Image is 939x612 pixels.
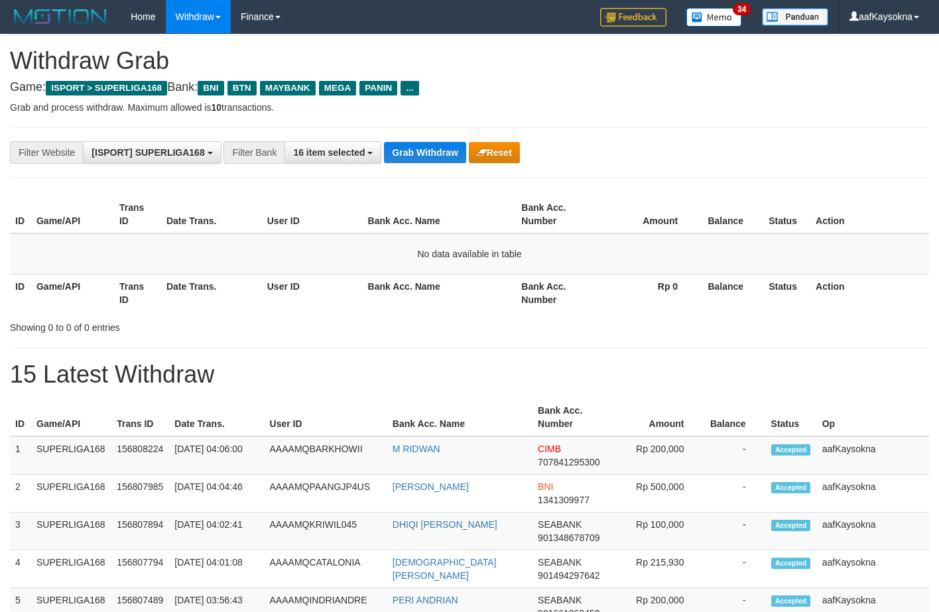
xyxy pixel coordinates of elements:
[538,557,582,568] span: SEABANK
[516,196,599,233] th: Bank Acc. Number
[111,475,169,513] td: 156807985
[114,274,161,312] th: Trans ID
[704,398,765,436] th: Balance
[262,274,363,312] th: User ID
[611,513,704,550] td: Rp 100,000
[293,147,365,158] span: 16 item selected
[31,436,111,475] td: SUPERLIGA168
[169,475,264,513] td: [DATE] 04:04:46
[211,102,221,113] strong: 10
[10,48,929,74] h1: Withdraw Grab
[198,81,223,95] span: BNI
[538,532,599,543] span: Copy 901348678709 to clipboard
[111,398,169,436] th: Trans ID
[10,81,929,94] h4: Game: Bank:
[111,513,169,550] td: 156807894
[817,513,929,550] td: aafKaysokna
[260,81,316,95] span: MAYBANK
[817,436,929,475] td: aafKaysokna
[10,316,381,334] div: Showing 0 to 0 of 0 entries
[111,550,169,588] td: 156807794
[817,550,929,588] td: aafKaysokna
[31,196,114,233] th: Game/API
[10,101,929,114] p: Grab and process withdraw. Maximum allowed is transactions.
[169,436,264,475] td: [DATE] 04:06:00
[31,398,111,436] th: Game/API
[763,274,810,312] th: Status
[393,444,440,454] a: M RIDWAN
[10,196,31,233] th: ID
[611,475,704,513] td: Rp 500,000
[265,398,387,436] th: User ID
[817,398,929,436] th: Op
[227,81,257,95] span: BTN
[10,7,111,27] img: MOTION_logo.png
[538,457,599,467] span: Copy 707841295300 to clipboard
[10,361,929,388] h1: 15 Latest Withdraw
[10,513,31,550] td: 3
[704,475,765,513] td: -
[766,398,817,436] th: Status
[599,274,698,312] th: Rp 0
[600,8,666,27] img: Feedback.jpg
[10,550,31,588] td: 4
[469,142,520,163] button: Reset
[10,475,31,513] td: 2
[10,274,31,312] th: ID
[10,233,929,275] td: No data available in table
[810,274,929,312] th: Action
[810,196,929,233] th: Action
[387,398,532,436] th: Bank Acc. Name
[704,550,765,588] td: -
[10,141,83,164] div: Filter Website
[538,519,582,530] span: SEABANK
[92,147,204,158] span: [ISPORT] SUPERLIGA168
[111,436,169,475] td: 156808224
[262,196,363,233] th: User ID
[611,398,704,436] th: Amount
[363,196,517,233] th: Bank Acc. Name
[611,436,704,475] td: Rp 200,000
[733,3,751,15] span: 34
[538,481,553,492] span: BNI
[265,475,387,513] td: AAAAMQPAANGJP4US
[265,550,387,588] td: AAAAMQCATALONIA
[161,274,262,312] th: Date Trans.
[265,513,387,550] td: AAAAMQKRIWIL045
[284,141,381,164] button: 16 item selected
[516,274,599,312] th: Bank Acc. Number
[762,8,828,26] img: panduan.png
[363,274,517,312] th: Bank Acc. Name
[31,513,111,550] td: SUPERLIGA168
[319,81,357,95] span: MEGA
[704,436,765,475] td: -
[538,595,582,605] span: SEABANK
[704,513,765,550] td: -
[31,274,114,312] th: Game/API
[169,550,264,588] td: [DATE] 04:01:08
[223,141,284,164] div: Filter Bank
[31,550,111,588] td: SUPERLIGA168
[538,570,599,581] span: Copy 901494297642 to clipboard
[599,196,698,233] th: Amount
[771,595,811,607] span: Accepted
[393,595,458,605] a: PERI ANDRIAN
[532,398,611,436] th: Bank Acc. Number
[771,482,811,493] span: Accepted
[538,495,590,505] span: Copy 1341309977 to clipboard
[10,436,31,475] td: 1
[763,196,810,233] th: Status
[771,444,811,456] span: Accepted
[611,550,704,588] td: Rp 215,930
[169,513,264,550] td: [DATE] 04:02:41
[83,141,221,164] button: [ISPORT] SUPERLIGA168
[393,519,497,530] a: DHIQI [PERSON_NAME]
[161,196,262,233] th: Date Trans.
[401,81,418,95] span: ...
[538,444,561,454] span: CIMB
[771,558,811,569] span: Accepted
[10,398,31,436] th: ID
[771,520,811,531] span: Accepted
[686,8,742,27] img: Button%20Memo.svg
[384,142,466,163] button: Grab Withdraw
